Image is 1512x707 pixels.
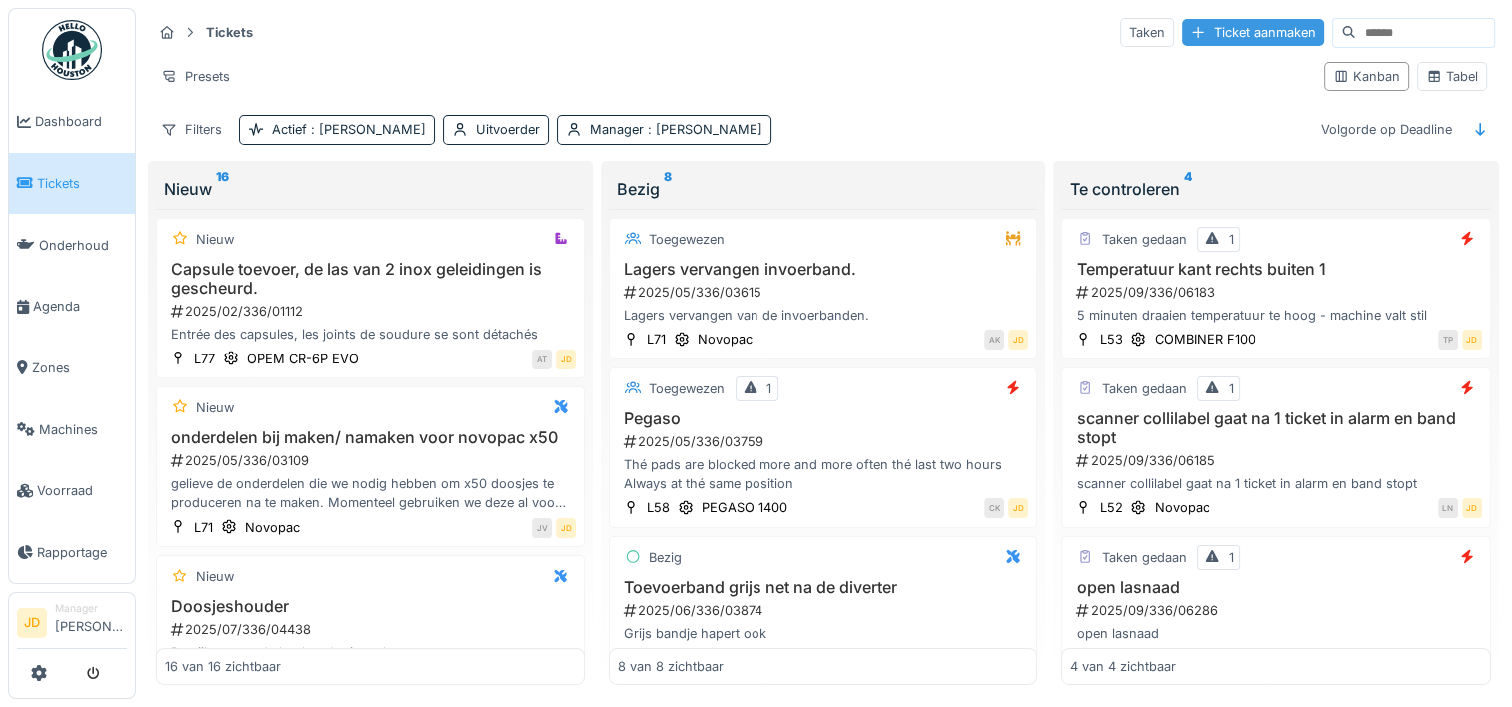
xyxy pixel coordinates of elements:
h3: Toevoerband grijs net na de diverter [618,578,1028,597]
div: L53 [1099,330,1122,349]
div: 2025/05/336/03759 [622,432,1028,451]
div: CK [984,498,1004,518]
div: Toegewezen [649,230,725,249]
div: scanner collilabel gaat na 1 ticket in alarm en band stopt [1070,474,1481,493]
div: Novopac [698,330,753,349]
sup: 8 [664,177,672,201]
div: Kanban [1333,67,1400,86]
div: L77 [194,350,215,368]
div: OPEM CR-6P EVO [247,350,359,368]
div: Manager [55,601,127,616]
span: Tickets [37,174,127,193]
div: Uitvoerder [476,120,540,139]
div: Te controleren [1069,177,1482,201]
div: Manager [590,120,762,139]
span: Onderhoud [39,236,127,255]
sup: 16 [216,177,229,201]
div: JD [1462,498,1482,518]
div: 2025/02/336/01112 [169,302,576,321]
div: PEGASO 1400 [702,498,787,517]
div: 2025/06/336/03874 [622,601,1028,620]
h3: Temperatuur kant rechts buiten 1 [1070,260,1481,279]
a: Rapportage [9,522,135,584]
div: 1 [1228,548,1233,567]
div: L71 [647,330,666,349]
div: Nieuw [196,230,234,249]
div: JD [556,518,576,538]
h3: onderdelen bij maken/ namaken voor novopac x50 [165,428,576,447]
strong: Tickets [198,23,261,42]
div: JD [1462,330,1482,350]
span: Agenda [33,297,127,316]
div: Volgorde op Deadline [1312,115,1461,144]
span: Voorraad [37,481,127,500]
li: JD [17,608,47,638]
h3: Lagers vervangen invoerband. [618,260,1028,279]
h3: scanner collilabel gaat na 1 ticket in alarm en band stopt [1070,409,1481,447]
div: AT [532,350,552,369]
a: Machines [9,398,135,460]
img: Badge_color-CXgf-gQk.svg [42,20,102,80]
div: JV [532,518,552,538]
a: Zones [9,338,135,399]
div: 2025/05/336/03109 [169,451,576,470]
div: Novopac [1154,498,1209,517]
a: Dashboard [9,91,135,153]
div: Taken gedaan [1101,548,1186,567]
div: Bezig [617,177,1029,201]
div: gelieve de onderdelen die we nodig hebben om x50 doosjes te produceren na te maken. Momenteel geb... [165,474,576,512]
a: JD Manager[PERSON_NAME] [17,601,127,649]
div: AK [984,330,1004,350]
div: Taken [1120,18,1174,47]
div: 2025/09/336/06183 [1074,283,1481,302]
div: Nieuw [196,398,234,417]
span: Machines [39,420,127,439]
div: Taken gedaan [1101,230,1186,249]
div: Entrée des capsules, les joints de soudure se sont détachés [165,325,576,344]
div: 2025/05/336/03615 [622,283,1028,302]
div: Lagers vervangen van de invoerbanden. [618,306,1028,325]
div: 16 van 16 zichtbaar [165,657,281,676]
div: Filters [152,115,231,144]
li: [PERSON_NAME] [55,601,127,644]
div: 2025/09/336/06185 [1074,451,1481,470]
a: Onderhoud [9,214,135,276]
div: COMBINER F100 [1154,330,1255,349]
div: Nieuw [196,567,234,586]
div: Novopac [245,518,300,537]
div: Grijs bandje hapert ook [618,624,1028,643]
div: 1 [1228,230,1233,249]
div: 5 minuten draaien temperatuur te hoog - machine valt stil [1070,306,1481,325]
div: Taken gedaan [1101,379,1186,398]
h3: Pegaso [618,409,1028,428]
div: JD [1008,498,1028,518]
span: : [PERSON_NAME] [644,122,762,137]
div: 2025/07/336/04438 [169,620,576,639]
a: Voorraad [9,460,135,522]
a: Tickets [9,153,135,215]
div: L52 [1099,498,1122,517]
div: 4 van 4 zichtbaar [1070,657,1176,676]
div: Toegewezen [649,379,725,398]
div: Bezig [649,548,682,567]
div: LN [1438,498,1458,518]
h3: Capsule toevoer, de las van 2 inox geleidingen is gescheurd. [165,260,576,298]
div: 8 van 8 zichtbaar [618,657,724,676]
div: Thé pads are blocked more and more often thé last two hours Always at thé same position [618,455,1028,493]
div: L71 [194,518,213,537]
a: Agenda [9,276,135,338]
div: Ticket aanmaken [1182,19,1324,46]
span: Dashboard [35,112,127,131]
span: Rapportage [37,543,127,562]
h3: open lasnaad [1070,578,1481,597]
div: 1 [766,379,771,398]
div: JD [1008,330,1028,350]
div: 2025/09/336/06286 [1074,601,1481,620]
div: Nieuw [164,177,577,201]
div: Tabel [1426,67,1478,86]
h3: Doosjeshouder [165,597,576,616]
span: Zones [32,358,127,377]
div: JD [556,350,576,369]
span: : [PERSON_NAME] [307,122,426,137]
div: open lasnaad [1070,624,1481,643]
